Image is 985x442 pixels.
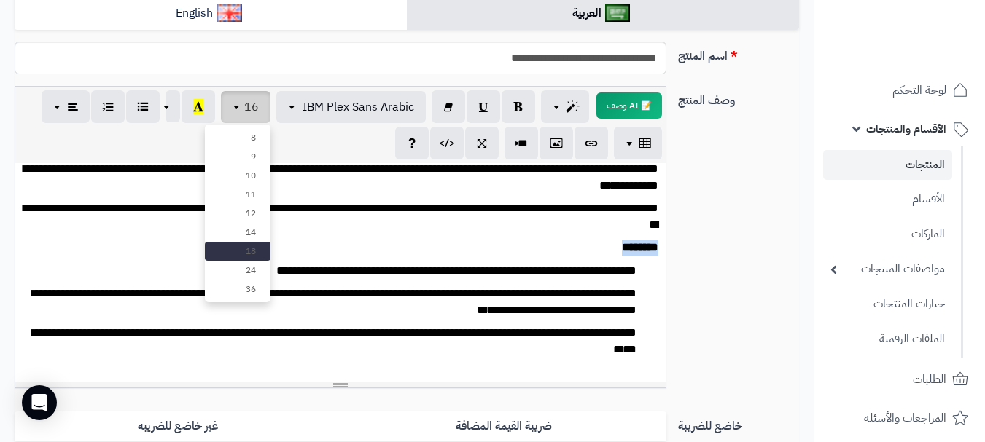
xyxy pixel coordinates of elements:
img: العربية [605,4,631,22]
a: مواصفات المنتجات [823,253,952,285]
button: 16 [221,91,270,123]
label: وصف المنتج [672,86,805,109]
span: 16 [244,98,259,116]
div: Open Intercom Messenger [22,385,57,420]
a: 9 [205,147,270,166]
a: 11 [205,185,270,204]
label: اسم المنتج [672,42,805,65]
a: 10 [205,166,270,185]
span: IBM Plex Sans Arabic [303,98,414,116]
img: English [217,4,242,22]
label: خاضع للضريبة [672,411,805,435]
span: لوحة التحكم [892,80,946,100]
a: الماركات [823,218,952,250]
a: 24 [205,261,270,280]
label: غير خاضع للضريبه [15,411,340,441]
a: خيارات المنتجات [823,288,952,320]
a: الأقسام [823,183,952,215]
a: 36 [205,280,270,299]
a: المراجعات والأسئلة [823,400,976,435]
label: ضريبة القيمة المضافة [340,411,666,441]
a: 8 [205,128,270,147]
span: الطلبات [913,369,946,390]
button: 📝 AI وصف [596,92,662,119]
a: 18 [205,242,270,261]
span: المراجعات والأسئلة [864,408,946,428]
span: الأقسام والمنتجات [866,119,946,139]
a: 12 [205,204,270,223]
a: المنتجات [823,150,952,180]
button: IBM Plex Sans Arabic [276,91,426,123]
a: الطلبات [823,362,976,397]
a: 14 [205,223,270,242]
a: لوحة التحكم [823,73,976,108]
a: الملفات الرقمية [823,323,952,355]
